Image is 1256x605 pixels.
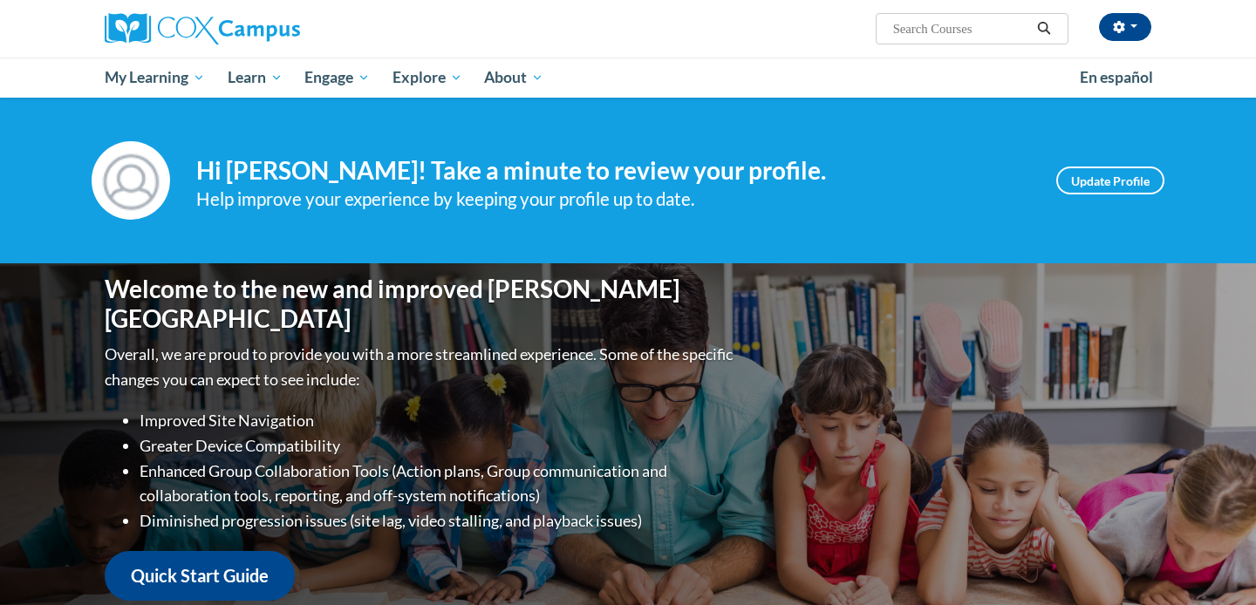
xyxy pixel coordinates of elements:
iframe: Button to launch messaging window [1186,535,1242,591]
span: Explore [392,67,462,88]
p: Overall, we are proud to provide you with a more streamlined experience. Some of the specific cha... [105,342,737,392]
a: Explore [381,58,474,98]
button: Search [1031,18,1057,39]
a: Quick Start Guide [105,551,295,601]
a: En español [1068,59,1164,96]
h4: Hi [PERSON_NAME]! Take a minute to review your profile. [196,156,1030,186]
a: About [474,58,556,98]
li: Enhanced Group Collaboration Tools (Action plans, Group communication and collaboration tools, re... [140,459,737,509]
a: Cox Campus [105,13,436,44]
li: Improved Site Navigation [140,408,737,433]
span: Engage [304,67,370,88]
a: Update Profile [1056,167,1164,194]
img: Profile Image [92,141,170,220]
button: Account Settings [1099,13,1151,41]
span: My Learning [105,67,205,88]
img: Cox Campus [105,13,300,44]
a: Learn [216,58,294,98]
input: Search Courses [891,18,1031,39]
li: Diminished progression issues (site lag, video stalling, and playback issues) [140,508,737,534]
div: Help improve your experience by keeping your profile up to date. [196,185,1030,214]
a: My Learning [93,58,216,98]
div: Main menu [78,58,1177,98]
span: En español [1080,68,1153,86]
span: About [484,67,543,88]
span: Learn [228,67,283,88]
li: Greater Device Compatibility [140,433,737,459]
h1: Welcome to the new and improved [PERSON_NAME][GEOGRAPHIC_DATA] [105,275,737,333]
a: Engage [293,58,381,98]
